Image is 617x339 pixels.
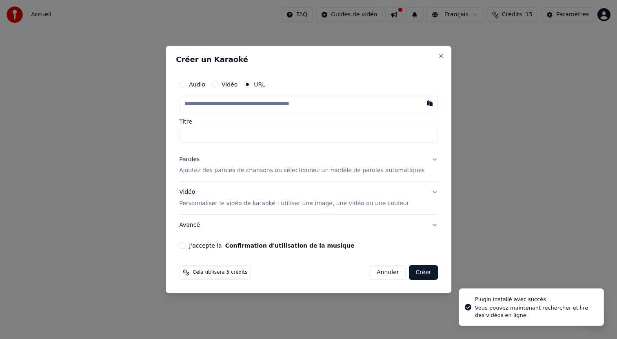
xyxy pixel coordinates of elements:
[193,269,247,276] span: Cela utilisera 5 crédits
[189,82,205,87] label: Audio
[254,82,265,87] label: URL
[409,265,438,280] button: Créer
[179,188,409,208] div: Vidéo
[179,167,425,175] p: Ajoutez des paroles de chansons ou sélectionnez un modèle de paroles automatiques
[179,182,438,215] button: VidéoPersonnaliser le vidéo de karaoké : utiliser une image, une vidéo ou une couleur
[179,199,409,208] p: Personnaliser le vidéo de karaoké : utiliser une image, une vidéo ou une couleur
[176,56,441,63] h2: Créer un Karaoké
[370,265,406,280] button: Annuler
[189,243,354,248] label: J'accepte la
[179,119,438,124] label: Titre
[179,215,438,236] button: Avancé
[225,243,355,248] button: J'accepte la
[222,82,237,87] label: Vidéo
[179,149,438,182] button: ParolesAjoutez des paroles de chansons ou sélectionnez un modèle de paroles automatiques
[179,155,200,164] div: Paroles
